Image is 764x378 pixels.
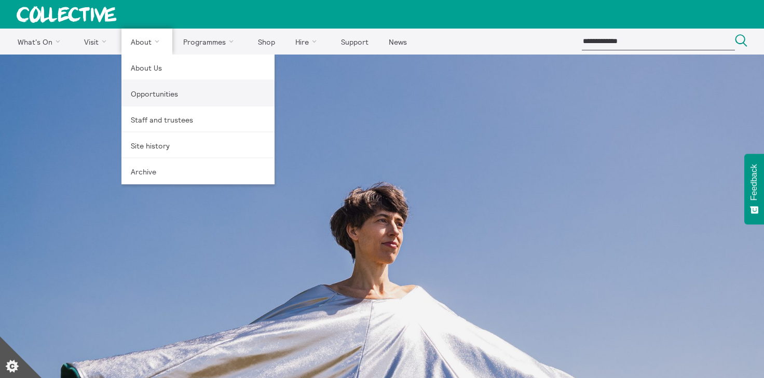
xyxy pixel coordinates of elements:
[332,29,377,55] a: Support
[749,164,759,200] span: Feedback
[379,29,416,55] a: News
[121,158,275,184] a: Archive
[249,29,284,55] a: Shop
[121,106,275,132] a: Staff and trustees
[8,29,73,55] a: What's On
[121,55,275,80] a: About Us
[744,154,764,224] button: Feedback - Show survey
[121,29,172,55] a: About
[286,29,330,55] a: Hire
[121,132,275,158] a: Site history
[174,29,247,55] a: Programmes
[75,29,120,55] a: Visit
[121,80,275,106] a: Opportunities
